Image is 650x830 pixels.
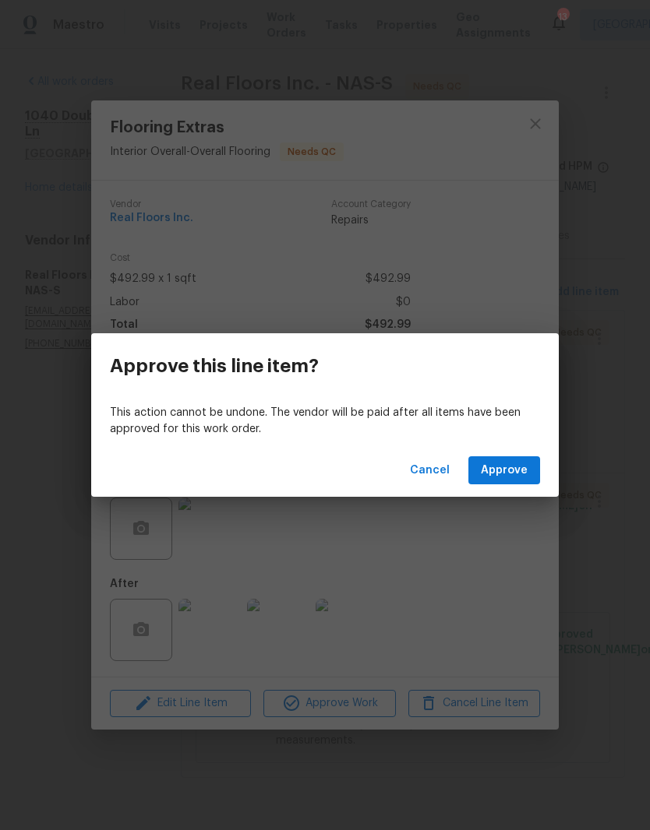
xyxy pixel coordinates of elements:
button: Cancel [404,456,456,485]
span: Cancel [410,461,450,480]
span: Approve [481,461,528,480]
h3: Approve this line item? [110,355,319,377]
p: This action cannot be undone. The vendor will be paid after all items have been approved for this... [110,405,540,438]
button: Approve [468,456,540,485]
